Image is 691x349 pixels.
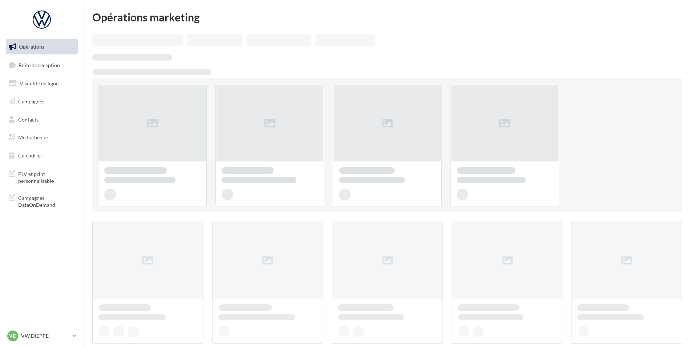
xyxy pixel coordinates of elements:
a: PLV et print personnalisable [4,166,79,188]
div: Opérations marketing [92,12,682,22]
a: Opérations [4,39,79,54]
a: Boîte de réception [4,57,79,73]
span: Visibilité en ligne [20,80,58,86]
a: Calendrier [4,148,79,163]
span: Boîte de réception [19,62,60,68]
a: VD VW DIEPPE [6,329,78,343]
a: Campagnes DataOnDemand [4,190,79,212]
a: Médiathèque [4,130,79,145]
a: Contacts [4,112,79,127]
span: Contacts [18,116,39,122]
span: Campagnes [18,98,44,104]
a: Visibilité en ligne [4,76,79,91]
span: VD [9,332,16,340]
span: Opérations [19,44,44,50]
span: PLV et print personnalisable [18,169,75,185]
p: VW DIEPPE [21,332,69,340]
a: Campagnes [4,94,79,109]
span: Médiathèque [18,134,48,140]
span: Calendrier [18,152,43,159]
span: Campagnes DataOnDemand [18,193,75,209]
